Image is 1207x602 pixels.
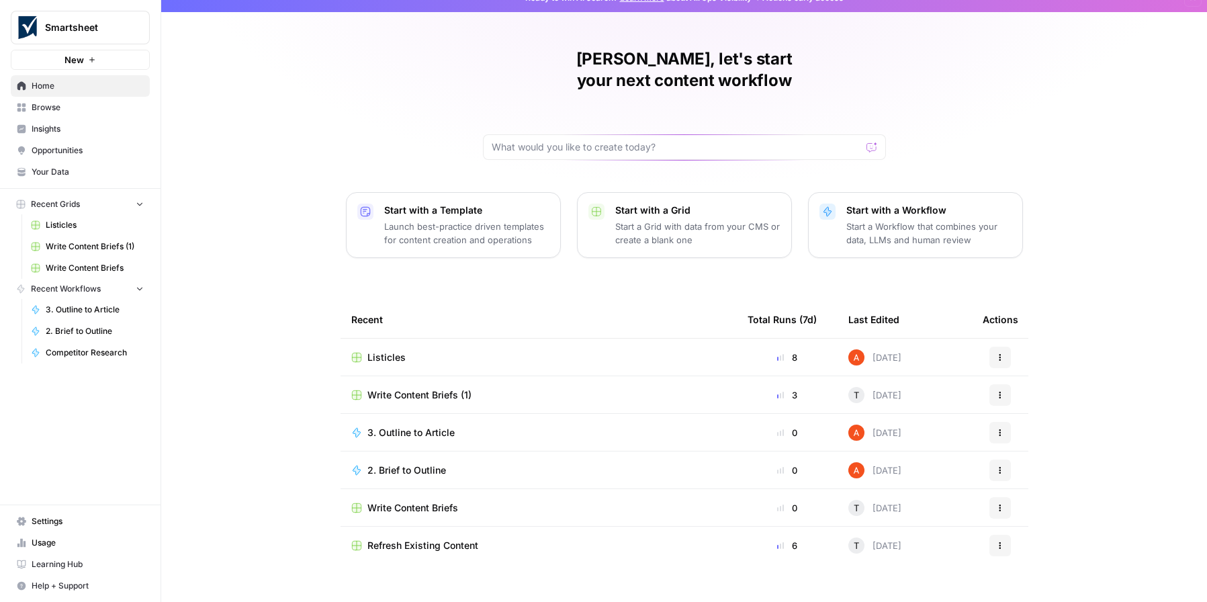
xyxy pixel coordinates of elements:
span: T [854,501,859,515]
span: Opportunities [32,144,144,157]
span: Write Content Briefs [46,262,144,274]
span: Write Content Briefs (1) [367,388,472,402]
button: Start with a WorkflowStart a Workflow that combines your data, LLMs and human review [808,192,1023,258]
span: 3. Outline to Article [367,426,455,439]
a: Refresh Existing Content [351,539,726,552]
span: 2. Brief to Outline [367,464,446,477]
div: Actions [983,301,1018,338]
a: Browse [11,97,150,118]
a: Learning Hub [11,554,150,575]
span: T [854,539,859,552]
div: [DATE] [848,425,901,441]
a: Listicles [25,214,150,236]
div: Total Runs (7d) [748,301,817,338]
button: Workspace: Smartsheet [11,11,150,44]
a: Listicles [351,351,726,364]
span: Insights [32,123,144,135]
span: Write Content Briefs [367,501,458,515]
a: Write Content Briefs (1) [25,236,150,257]
span: Recent Workflows [31,283,101,295]
div: [DATE] [848,462,901,478]
button: Recent Grids [11,194,150,214]
span: Listicles [367,351,406,364]
span: New [64,53,84,67]
span: Listicles [46,219,144,231]
a: Opportunities [11,140,150,161]
span: Your Data [32,166,144,178]
a: Settings [11,511,150,532]
button: Start with a TemplateLaunch best-practice driven templates for content creation and operations [346,192,561,258]
span: T [854,388,859,402]
span: Help + Support [32,580,144,592]
a: 2. Brief to Outline [25,320,150,342]
input: What would you like to create today? [492,140,861,154]
div: [DATE] [848,537,901,554]
span: Smartsheet [45,21,126,34]
a: Write Content Briefs [351,501,726,515]
span: Write Content Briefs (1) [46,241,144,253]
a: Usage [11,532,150,554]
h1: [PERSON_NAME], let's start your next content workflow [483,48,886,91]
span: Learning Hub [32,558,144,570]
img: cje7zb9ux0f2nqyv5qqgv3u0jxek [848,462,864,478]
button: Help + Support [11,575,150,597]
div: [DATE] [848,387,901,403]
p: Start with a Template [384,204,549,217]
p: Start a Grid with data from your CMS or create a blank one [615,220,780,247]
div: Recent [351,301,726,338]
a: 3. Outline to Article [25,299,150,320]
p: Launch best-practice driven templates for content creation and operations [384,220,549,247]
div: 3 [748,388,827,402]
span: Browse [32,101,144,114]
span: Refresh Existing Content [367,539,478,552]
button: Recent Workflows [11,279,150,299]
span: 3. Outline to Article [46,304,144,316]
span: Settings [32,515,144,527]
div: 6 [748,539,827,552]
a: Write Content Briefs (1) [351,388,726,402]
p: Start with a Grid [615,204,780,217]
div: [DATE] [848,349,901,365]
span: Home [32,80,144,92]
a: Write Content Briefs [25,257,150,279]
span: 2. Brief to Outline [46,325,144,337]
div: 0 [748,426,827,439]
div: 0 [748,501,827,515]
a: Your Data [11,161,150,183]
img: Smartsheet Logo [15,15,40,40]
span: Usage [32,537,144,549]
a: Insights [11,118,150,140]
p: Start a Workflow that combines your data, LLMs and human review [846,220,1012,247]
p: Start with a Workflow [846,204,1012,217]
a: 2. Brief to Outline [351,464,726,477]
div: [DATE] [848,500,901,516]
div: 0 [748,464,827,477]
button: Start with a GridStart a Grid with data from your CMS or create a blank one [577,192,792,258]
div: 8 [748,351,827,364]
a: Home [11,75,150,97]
span: Competitor Research [46,347,144,359]
img: cje7zb9ux0f2nqyv5qqgv3u0jxek [848,349,864,365]
a: 3. Outline to Article [351,426,726,439]
img: cje7zb9ux0f2nqyv5qqgv3u0jxek [848,425,864,441]
span: Recent Grids [31,198,80,210]
button: New [11,50,150,70]
div: Last Edited [848,301,899,338]
a: Competitor Research [25,342,150,363]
